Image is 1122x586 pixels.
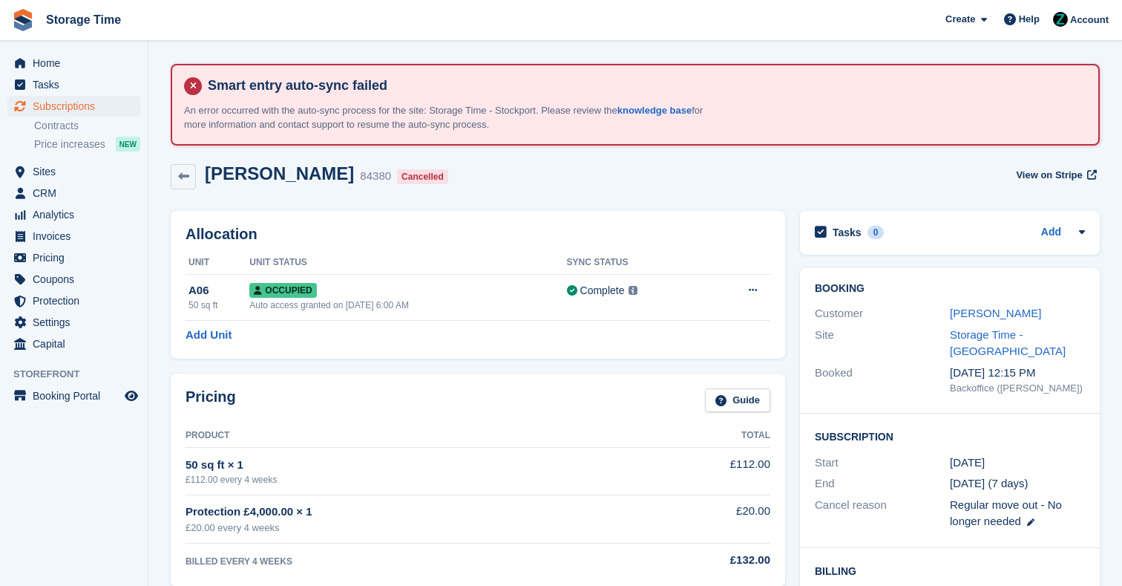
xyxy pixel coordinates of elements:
span: Settings [33,312,122,333]
a: menu [7,290,140,311]
a: menu [7,183,140,204]
div: NEW [116,137,140,152]
div: 84380 [360,168,391,185]
h2: Allocation [186,226,770,243]
img: Zain Sarwar [1053,12,1068,27]
span: Occupied [249,283,316,298]
h2: Tasks [833,226,862,239]
div: Start [815,455,950,472]
div: Customer [815,305,950,322]
div: 0 [867,226,885,239]
a: menu [7,53,140,74]
span: Storefront [13,367,148,382]
h2: Billing [815,563,1085,578]
span: Protection [33,290,122,311]
a: menu [7,204,140,225]
h2: Pricing [186,388,236,413]
a: menu [7,312,140,333]
a: Preview store [122,387,140,405]
a: menu [7,269,140,290]
span: [DATE] (7 days) [950,477,1028,489]
div: 50 sq ft [188,299,249,312]
h2: Subscription [815,429,1085,443]
div: Site [815,327,950,360]
span: CRM [33,183,122,204]
td: £112.00 [629,448,770,495]
span: Capital [33,333,122,354]
div: Auto access granted on [DATE] 6:00 AM [249,299,566,312]
span: Booking Portal [33,385,122,406]
span: Create [945,12,975,27]
span: Tasks [33,74,122,95]
th: Total [629,424,770,448]
span: View on Stripe [1016,168,1082,183]
div: Booked [815,365,950,396]
div: Cancel reason [815,497,950,530]
a: menu [7,385,140,406]
a: Storage Time [40,7,127,32]
span: Price increases [34,137,105,152]
span: Sites [33,161,122,182]
a: View on Stripe [1010,163,1100,188]
a: menu [7,161,140,182]
div: Backoffice ([PERSON_NAME]) [950,381,1085,396]
div: BILLED EVERY 4 WEEKS [186,555,629,568]
span: Subscriptions [33,96,122,117]
span: Help [1019,12,1040,27]
a: Add [1041,224,1061,241]
th: Unit Status [249,251,566,275]
time: 2025-05-11 00:00:00 UTC [950,455,985,472]
div: £20.00 every 4 weeks [186,521,629,535]
a: Storage Time - [GEOGRAPHIC_DATA] [950,328,1066,358]
span: Regular move out - No longer needed [950,498,1062,528]
span: Pricing [33,247,122,268]
div: £112.00 every 4 weeks [186,473,629,486]
div: Complete [580,283,625,299]
h2: Booking [815,283,1085,295]
div: £132.00 [629,552,770,569]
a: menu [7,247,140,268]
a: [PERSON_NAME] [950,307,1041,319]
a: knowledge base [617,105,692,116]
a: menu [7,333,140,354]
a: menu [7,226,140,247]
a: Guide [705,388,770,413]
div: End [815,475,950,492]
div: A06 [188,282,249,299]
a: Price increases NEW [34,136,140,152]
div: Cancelled [397,169,448,184]
div: Protection £4,000.00 × 1 [186,504,629,521]
span: Invoices [33,226,122,247]
th: Product [186,424,629,448]
h2: [PERSON_NAME] [205,163,354,183]
span: Account [1070,13,1109,27]
a: Contracts [34,119,140,133]
img: icon-info-grey-7440780725fd019a000dd9b08b2336e03edf1995a4989e88bcd33f0948082b44.svg [629,286,637,295]
th: Sync Status [567,251,709,275]
span: Home [33,53,122,74]
a: menu [7,74,140,95]
div: 50 sq ft × 1 [186,457,629,474]
a: Add Unit [186,327,232,344]
span: Analytics [33,204,122,225]
h4: Smart entry auto-sync failed [202,77,1086,94]
a: menu [7,96,140,117]
td: £20.00 [629,495,770,543]
p: An error occurred with the auto-sync process for the site: Storage Time - Stockport. Please revie... [184,103,703,132]
img: stora-icon-8386f47178a22dfd0bd8f6a31ec36ba5ce8667c1dd55bd0f319d3a0aa187defe.svg [12,9,34,31]
th: Unit [186,251,249,275]
div: [DATE] 12:15 PM [950,365,1085,382]
span: Coupons [33,269,122,290]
